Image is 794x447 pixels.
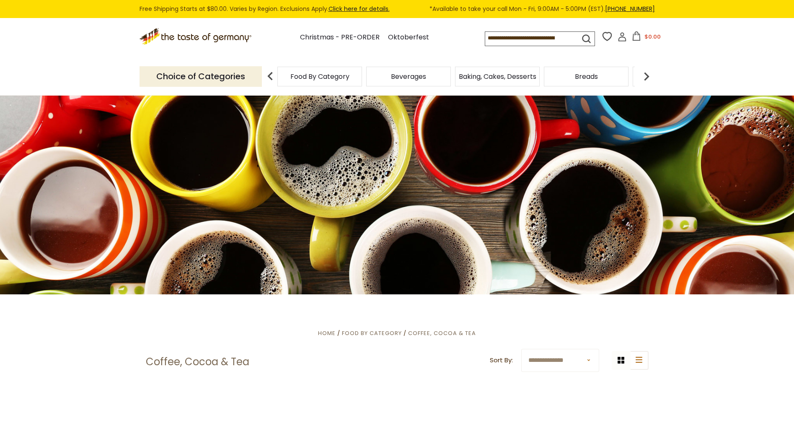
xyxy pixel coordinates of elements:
a: Christmas - PRE-ORDER [300,32,380,43]
a: Coffee, Cocoa & Tea [408,329,476,337]
a: Beverages [391,73,426,80]
span: *Available to take your call Mon - Fri, 9:00AM - 5:00PM (EST). [429,4,655,14]
a: [PHONE_NUMBER] [605,5,655,13]
label: Sort By: [490,355,513,366]
a: Oktoberfest [388,32,429,43]
p: Choice of Categories [140,66,262,87]
a: Home [318,329,336,337]
div: Free Shipping Starts at $80.00. Varies by Region. Exclusions Apply. [140,4,655,14]
a: Baking, Cakes, Desserts [459,73,536,80]
a: Click here for details. [328,5,390,13]
a: Food By Category [290,73,349,80]
img: previous arrow [262,68,279,85]
img: next arrow [638,68,655,85]
button: $0.00 [628,31,664,44]
span: $0.00 [644,33,661,41]
a: Breads [575,73,598,80]
a: Food By Category [342,329,402,337]
h1: Coffee, Cocoa & Tea [146,356,249,368]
